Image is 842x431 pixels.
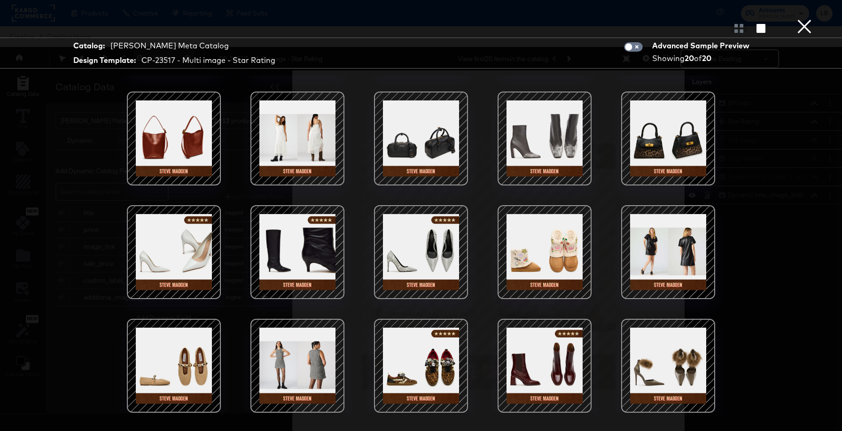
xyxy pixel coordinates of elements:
[141,55,275,66] div: CP-23517 - Multi image - Star Rating
[652,53,753,64] div: Showing of
[73,40,105,51] strong: Catalog:
[652,40,753,51] div: Advanced Sample Preview
[73,55,136,66] strong: Design Template:
[110,40,229,51] div: [PERSON_NAME] Meta Catalog
[685,54,694,63] strong: 20
[702,54,711,63] strong: 20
